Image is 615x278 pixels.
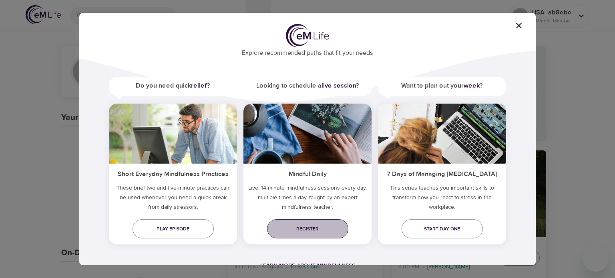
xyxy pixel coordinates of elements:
[402,219,483,238] a: Start day one
[322,82,356,90] a: live session
[286,24,329,47] img: logo
[109,77,237,95] h5: Do you need quick ?
[243,104,372,164] img: ims
[243,183,372,215] p: Live, 14-minute mindfulness sessions every day, multiple times a day, taught by an expert mindful...
[464,82,480,90] a: week
[408,225,476,233] span: Start day one
[273,225,342,233] span: Register
[109,183,237,215] h5: These brief two and five-minute practices can be used whenever you need a quick break from daily ...
[243,164,372,183] h5: Mindful Daily
[109,104,237,164] img: ims
[378,164,506,183] h5: 7 Days of Managing [MEDICAL_DATA]
[378,104,506,164] img: ims
[191,82,207,90] a: relief
[267,219,348,238] a: Register
[109,164,237,183] h5: Short Everyday Mindfulness Practices
[92,44,523,58] p: Explore recommended paths that fit your needs
[243,77,372,95] h5: Looking to schedule a ?
[378,183,506,215] p: This series teaches you important skills to transform how you react to stress in the workplace.
[139,225,207,233] span: Play episode
[260,262,355,269] a: Learn more about mindfulness
[378,77,506,95] h5: Want to plan out your ?
[133,219,214,238] a: Play episode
